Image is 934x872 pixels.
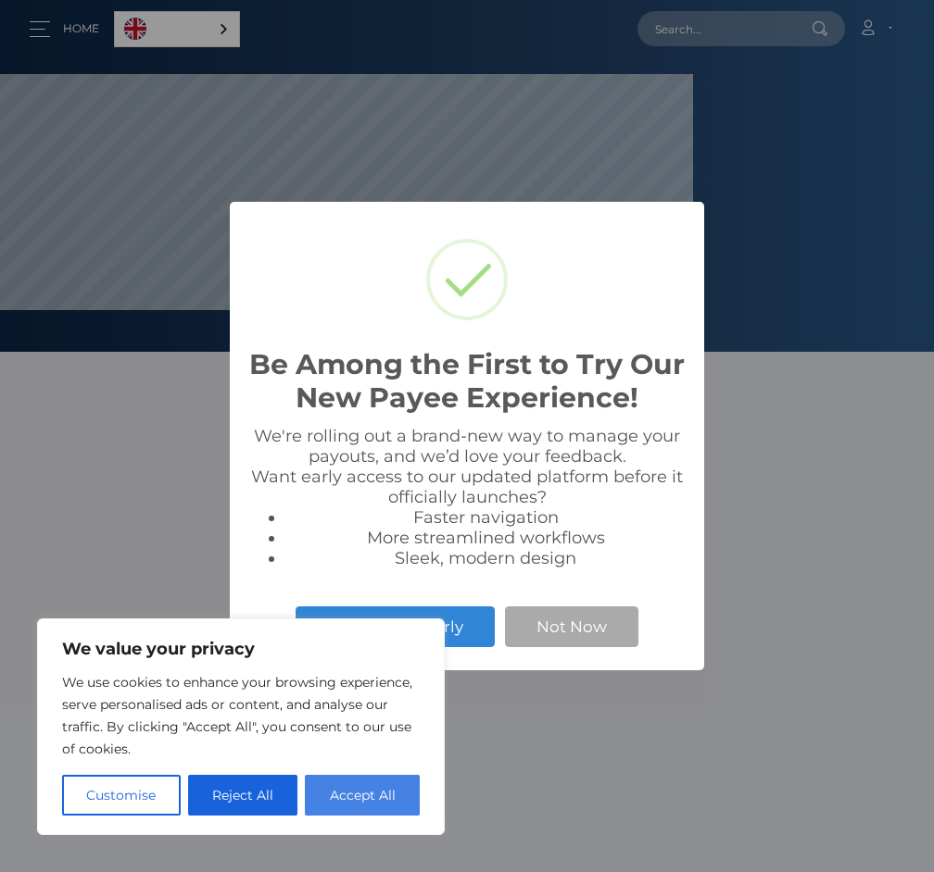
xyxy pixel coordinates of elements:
li: Sleek, modern design [285,548,686,568]
button: Reject All [188,775,298,816]
div: We're rolling out a brand-new way to manage your payouts, and we’d love your feedback. Want early... [248,426,686,568]
p: We use cookies to enhance your browsing experience, serve personalised ads or content, and analys... [62,671,420,760]
div: We value your privacy [37,618,445,835]
li: Faster navigation [285,507,686,528]
li: More streamlined workflows [285,528,686,548]
button: Yes, I’ll Try It Early [296,606,495,647]
p: We value your privacy [62,638,420,660]
button: Not Now [505,606,638,647]
button: Customise [62,775,181,816]
h2: Be Among the First to Try Our New Payee Experience! [248,348,686,415]
button: Accept All [305,775,420,816]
